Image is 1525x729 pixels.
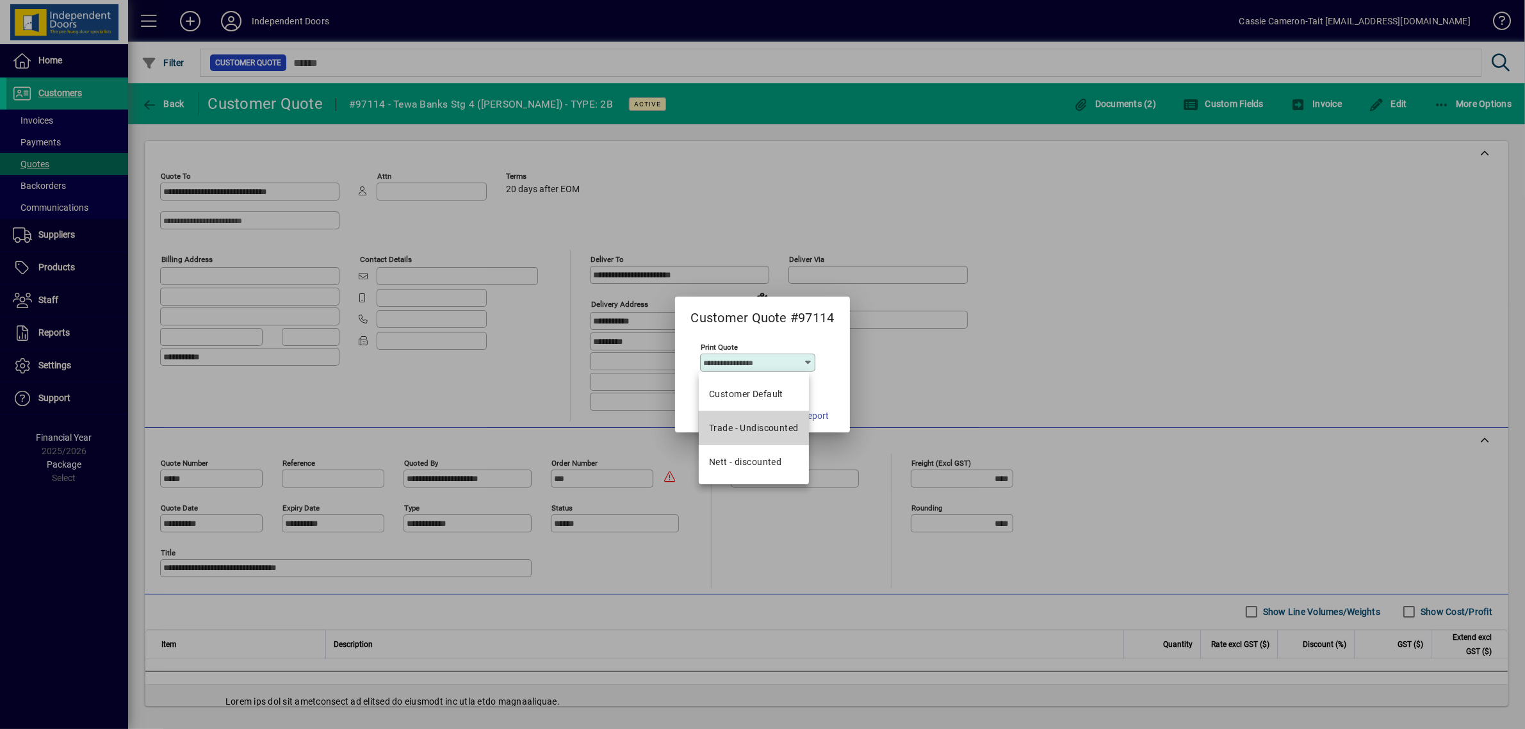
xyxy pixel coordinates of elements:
span: Customer Default [709,388,783,401]
div: Nett - discounted [709,455,781,469]
div: Trade - Undiscounted [709,422,799,435]
mat-option: Trade - Undiscounted [699,411,809,445]
mat-label: Print Quote [701,343,738,352]
h2: Customer Quote #97114 [675,297,849,328]
mat-option: Nett - discounted [699,445,809,479]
